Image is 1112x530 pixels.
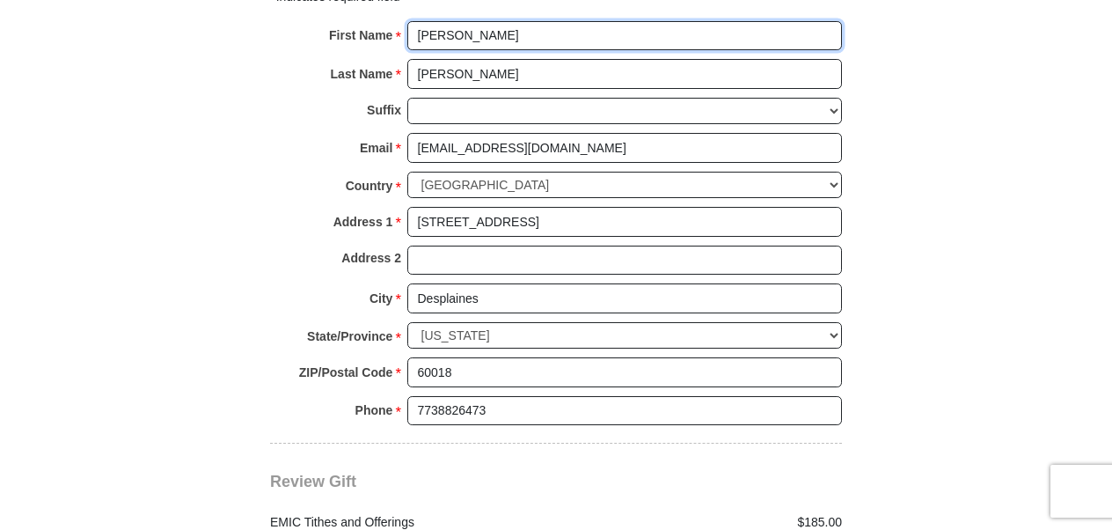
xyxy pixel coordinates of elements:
[369,286,392,311] strong: City
[331,62,393,86] strong: Last Name
[307,324,392,349] strong: State/Province
[367,98,401,122] strong: Suffix
[329,23,392,48] strong: First Name
[355,398,393,423] strong: Phone
[270,473,356,490] span: Review Gift
[299,360,393,385] strong: ZIP/Postal Code
[346,173,393,198] strong: Country
[360,136,392,160] strong: Email
[341,246,401,270] strong: Address 2
[333,210,393,234] strong: Address 1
